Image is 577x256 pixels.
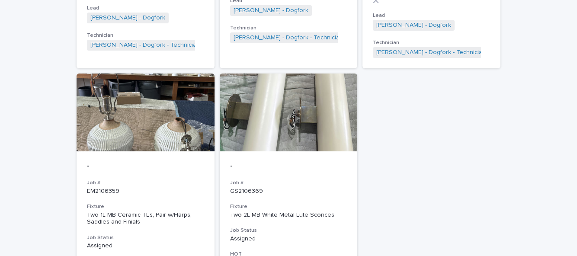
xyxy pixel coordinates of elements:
[87,211,204,226] div: Two 1L MB Ceramic TL's, Pair w/Harps, Saddles and Finials
[90,42,200,49] a: [PERSON_NAME] - Dogfork - Technician
[87,162,204,171] p: -
[230,235,347,243] p: Assigned
[230,162,347,171] p: -
[87,5,204,12] h3: Lead
[87,242,204,250] p: Assigned
[230,25,347,32] h3: Technician
[234,34,343,42] a: [PERSON_NAME] - Dogfork - Technician
[87,188,204,195] p: EM2106359
[230,188,347,195] p: GS2106369
[373,12,490,19] h3: Lead
[230,179,347,186] h3: Job #
[376,49,486,56] a: [PERSON_NAME] - Dogfork - Technician
[87,32,204,39] h3: Technician
[376,22,451,29] a: [PERSON_NAME] - Dogfork
[87,179,204,186] h3: Job #
[234,7,308,14] a: [PERSON_NAME] - Dogfork
[90,14,165,22] a: [PERSON_NAME] - Dogfork
[230,211,347,219] div: Two 2L MB White Metal Lute Sconces
[230,203,347,210] h3: Fixture
[230,227,347,234] h3: Job Status
[87,234,204,241] h3: Job Status
[87,203,204,210] h3: Fixture
[373,39,490,46] h3: Technician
